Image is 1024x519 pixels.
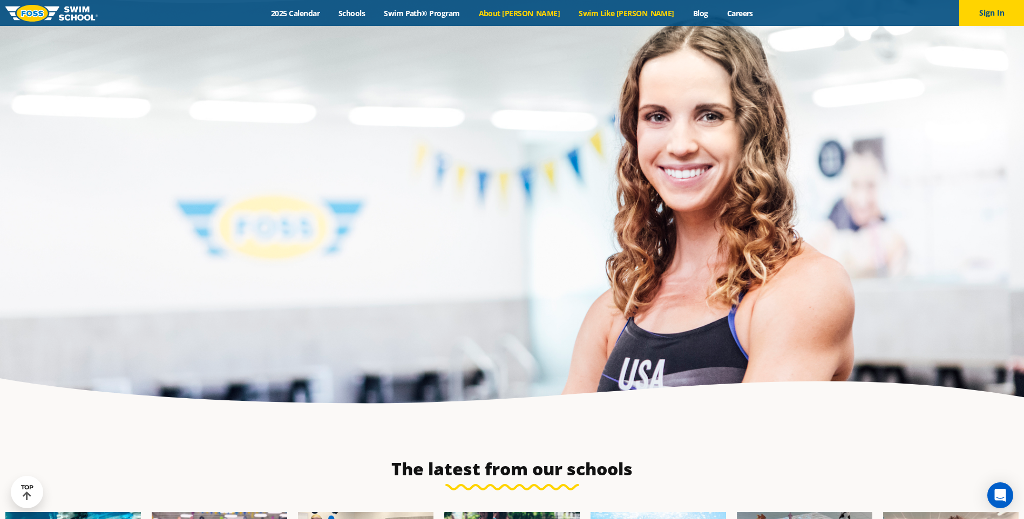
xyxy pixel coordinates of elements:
div: TOP [21,484,33,501]
a: About [PERSON_NAME] [469,8,569,18]
a: Swim Path® Program [375,8,469,18]
a: Careers [717,8,762,18]
img: FOSS Swim School Logo [5,5,98,22]
a: Blog [683,8,717,18]
a: Swim Like [PERSON_NAME] [569,8,684,18]
a: 2025 Calendar [262,8,329,18]
a: Schools [329,8,375,18]
div: Open Intercom Messenger [987,482,1013,508]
